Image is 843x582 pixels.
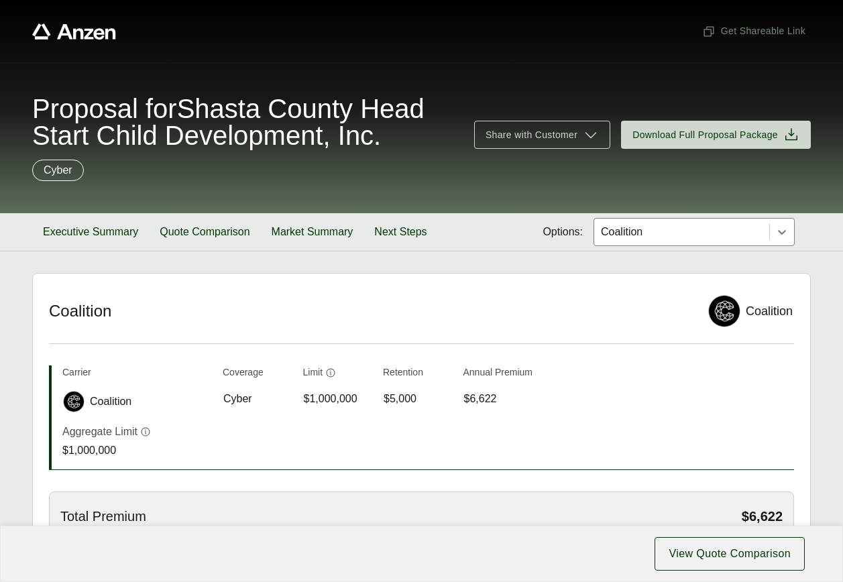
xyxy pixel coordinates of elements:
[632,128,778,142] span: Download Full Proposal Package
[303,365,373,385] th: Limit
[621,121,811,149] button: Download Full Proposal Package
[62,424,137,440] p: Aggregate Limit
[49,301,692,321] h2: Coalition
[363,213,437,251] button: Next Steps
[32,95,458,149] span: Proposal for Shasta County Head Start Child Development, Inc.
[60,508,146,525] span: Total Premium
[697,19,811,44] button: Get Shareable Link
[543,224,583,240] span: Options:
[261,213,364,251] button: Market Summary
[463,365,533,385] th: Annual Premium
[742,508,783,525] span: $6,622
[383,365,453,385] th: Retention
[669,546,791,562] span: View Quote Comparison
[32,23,116,40] a: Anzen website
[149,213,260,251] button: Quote Comparison
[702,24,805,38] span: Get Shareable Link
[486,128,577,142] span: Share with Customer
[474,121,610,149] button: Share with Customer
[709,296,740,327] img: Coalition logo
[32,213,149,251] button: Executive Summary
[62,443,151,459] p: $1,000,000
[90,394,131,410] span: Coalition
[304,391,357,407] span: $1,000,000
[64,392,84,412] img: Coalition logo
[384,391,416,407] span: $5,000
[464,391,497,407] span: $6,622
[746,302,793,321] div: Coalition
[62,365,212,385] th: Carrier
[223,391,252,407] span: Cyber
[223,365,292,385] th: Coverage
[44,162,72,178] p: Cyber
[655,537,805,571] button: View Quote Comparison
